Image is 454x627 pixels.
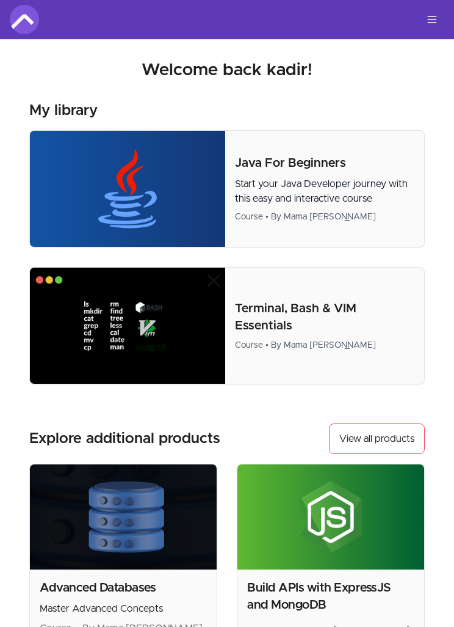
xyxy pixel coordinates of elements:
h2: Build APIs with ExpressJS and MongoDB [247,579,414,614]
a: Product image for Terminal, Bash & VIM EssentialsTerminal, Bash & VIM EssentialsCourse • By Mama ... [29,267,425,384]
p: Terminal, Bash & VIM Essentials [235,300,414,334]
div: Course • By Mama [PERSON_NAME] [235,339,414,351]
h3: Explore additional products [29,429,220,449]
img: Product image for Terminal, Bash & VIM Essentials [30,268,225,384]
img: Amigoscode logo [10,5,39,34]
p: Master Advanced Concepts [40,601,207,616]
h3: My library [29,101,98,120]
img: Product image for Advanced Databases [30,464,217,570]
h2: Welcome back kadir! [20,59,434,81]
a: View all products [329,424,425,454]
p: Start your Java Developer journey with this easy and interactive course [235,177,414,206]
h2: Advanced Databases [40,579,207,596]
a: Product image for Java For BeginnersJava For BeginnersStart your Java Developer journey with this... [29,130,425,248]
button: Toggle menu [420,7,444,32]
div: Course • By Mama [PERSON_NAME] [235,211,414,223]
img: Product image for Java For Beginners [30,131,225,247]
p: Java For Beginners [235,155,414,172]
img: Product image for Build APIs with ExpressJS and MongoDB [237,464,424,570]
